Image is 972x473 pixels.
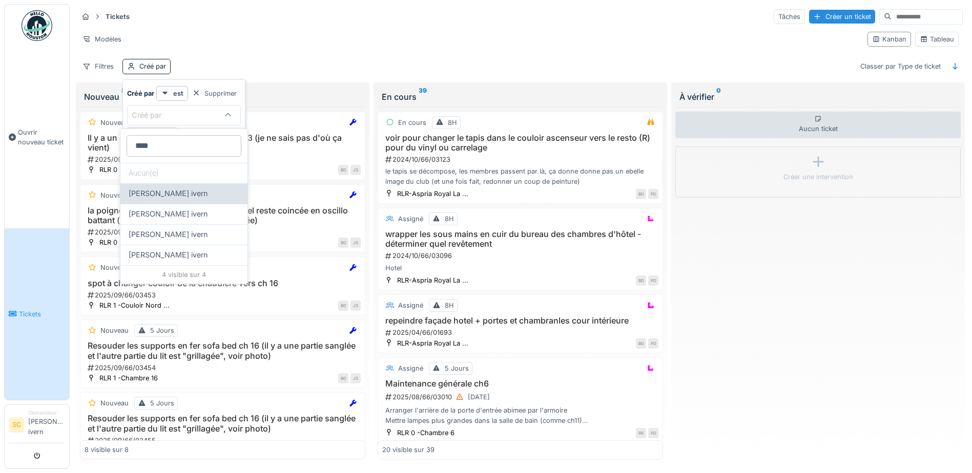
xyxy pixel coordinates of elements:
[774,9,805,24] div: Tâches
[100,190,129,200] div: Nouveau
[445,363,469,373] div: 5 Jours
[120,265,247,284] div: 4 visible sur 4
[648,275,658,286] div: PD
[384,328,658,337] div: 2025/04/66/01693
[382,445,435,455] div: 20 visible sur 39
[398,214,423,224] div: Assigné
[636,275,646,286] div: BD
[87,436,361,445] div: 2025/09/66/03455
[648,428,658,438] div: PD
[85,414,361,433] h3: Resouder les supports en fer sofa bed ch 16 (il y a une partie sanglée et l'autre partie du lit e...
[338,373,348,383] div: BD
[85,278,361,288] h3: spot à changer couloir de la chaudière vers ch 16
[99,238,160,247] div: RLR 0 -Lobby Hotel
[127,89,154,98] strong: Créé par
[99,373,158,383] div: RLR 1 -Chambre 16
[120,163,247,183] div: Aucun(e)
[139,61,166,71] div: Créé par
[382,263,658,273] div: Hotel
[129,188,208,199] span: [PERSON_NAME] ivern
[636,189,646,199] div: BD
[398,300,423,310] div: Assigné
[338,238,348,248] div: BD
[150,398,174,408] div: 5 Jours
[382,229,658,249] h3: wrapper les sous mains en cuir du bureau des chambres d'hôtel - déterminer quel revêtement
[350,300,361,311] div: JS
[78,59,118,74] div: Filtres
[398,363,423,373] div: Assigné
[382,91,659,103] div: En cours
[468,392,490,402] div: [DATE]
[920,34,954,44] div: Tableau
[350,373,361,383] div: JS
[121,91,126,103] sup: 8
[384,155,658,164] div: 2024/10/66/03123
[648,338,658,349] div: PD
[99,165,157,175] div: RLR 0 -Chambre 3
[636,428,646,438] div: RR
[382,133,658,153] h3: voir pour changer le tapis dans le couloir ascenseur vers le resto (R) pour du vinyl ou carrelage
[78,32,126,47] div: Modèles
[100,263,129,272] div: Nouveau
[87,363,361,373] div: 2025/09/66/03454
[129,249,208,261] span: [PERSON_NAME] ivern
[28,409,65,417] div: Demandeur
[675,112,961,138] div: Aucun ticket
[87,227,361,237] div: 2025/09/66/03452
[382,316,658,326] h3: repeindre façade hotel + portes et chambranles cour intérieure
[448,118,457,127] div: 8H
[382,379,658,389] h3: Maintenance générale ch6
[809,10,875,24] div: Créer un ticket
[188,87,241,100] div: Supprimer
[716,91,721,103] sup: 0
[398,118,426,127] div: En cours
[382,405,658,425] div: Arranger l'arrière de la porte d'entrée abimee par l'armoire Mettre lampes plus grandes dans la s...
[397,428,454,438] div: RLR 0 -Chambre 6
[338,165,348,175] div: BD
[338,300,348,311] div: BD
[85,445,129,455] div: 8 visible sur 8
[9,417,24,433] li: SC
[350,238,361,248] div: JS
[382,166,658,186] div: le tapis se décompose, les membres passent par là, ça donne donne pas un ebelle image du club (et...
[872,34,906,44] div: Kanban
[85,133,361,153] h3: Il y a un cable détaché sous le bureau ch 3 (je ne sais pas d'où ça vient)
[350,165,361,175] div: JS
[384,391,658,403] div: 2025/08/66/03010
[397,275,468,285] div: RLR-Aspria Royal La ...
[87,155,361,164] div: 2025/09/66/03451
[100,118,129,127] div: Nouveau
[132,110,176,121] div: Créé par
[783,172,853,182] div: Créer une intervention
[445,214,454,224] div: 8H
[150,326,174,335] div: 5 Jours
[100,398,129,408] div: Nouveau
[99,300,170,310] div: RLR 1 -Couloir Nord ...
[22,10,52,41] img: Badge_color-CXgf-gQk.svg
[129,208,208,220] span: [PERSON_NAME] ivern
[679,91,957,103] div: À vérifier
[397,189,468,199] div: RLR-Aspria Royal La ...
[28,409,65,441] li: [PERSON_NAME] ivern
[419,91,427,103] sup: 39
[856,59,945,74] div: Classer par Type de ticket
[101,12,134,21] strong: Tickets
[445,300,454,310] div: 8H
[84,91,361,103] div: Nouveau
[19,309,65,319] span: Tickets
[85,341,361,360] h3: Resouder les supports en fer sofa bed ch 16 (il y a une partie sanglée et l'autre partie du lit e...
[87,290,361,300] div: 2025/09/66/03453
[397,338,468,348] div: RLR-Aspria Royal La ...
[173,89,183,98] strong: est
[18,127,65,147] span: Ouvrir nouveau ticket
[384,251,658,261] div: 2024/10/66/03096
[636,338,646,349] div: BD
[648,189,658,199] div: PD
[129,229,208,240] span: [PERSON_NAME] ivern
[100,326,129,335] div: Nouveau
[85,206,361,225] h3: la poignée de la fenêtre dans le lobby hotel reste coincée en oscillo battant (pas possible de ba...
